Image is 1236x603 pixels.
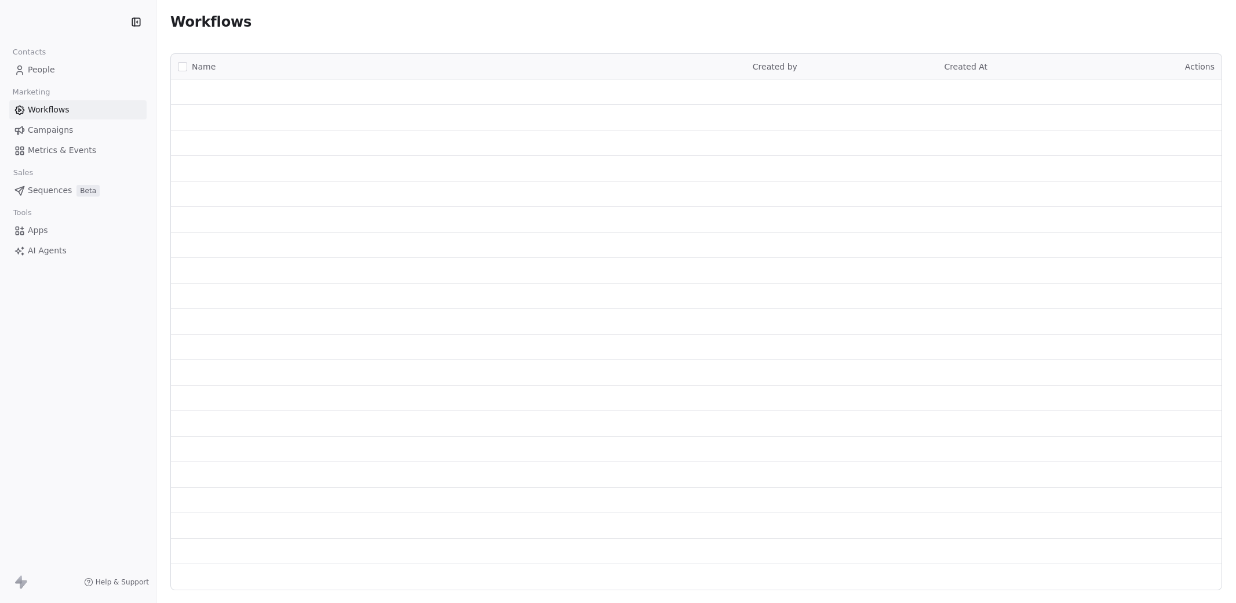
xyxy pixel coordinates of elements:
a: Workflows [9,100,147,119]
span: Created At [944,62,987,71]
span: Tools [8,204,37,221]
span: Name [192,61,216,73]
span: Sales [8,164,38,181]
span: Beta [76,185,100,197]
a: AI Agents [9,241,147,260]
span: Marketing [8,83,55,101]
span: Contacts [8,43,51,61]
span: Help & Support [96,577,149,587]
span: Workflows [28,104,70,116]
span: Campaigns [28,124,73,136]
a: Metrics & Events [9,141,147,160]
span: Metrics & Events [28,144,96,157]
span: Apps [28,224,48,237]
span: Actions [1185,62,1215,71]
a: Apps [9,221,147,240]
a: SequencesBeta [9,181,147,200]
span: Created by [753,62,797,71]
a: Campaigns [9,121,147,140]
span: AI Agents [28,245,67,257]
span: Sequences [28,184,72,197]
a: People [9,60,147,79]
span: Workflows [170,14,251,30]
span: People [28,64,55,76]
a: Help & Support [84,577,149,587]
